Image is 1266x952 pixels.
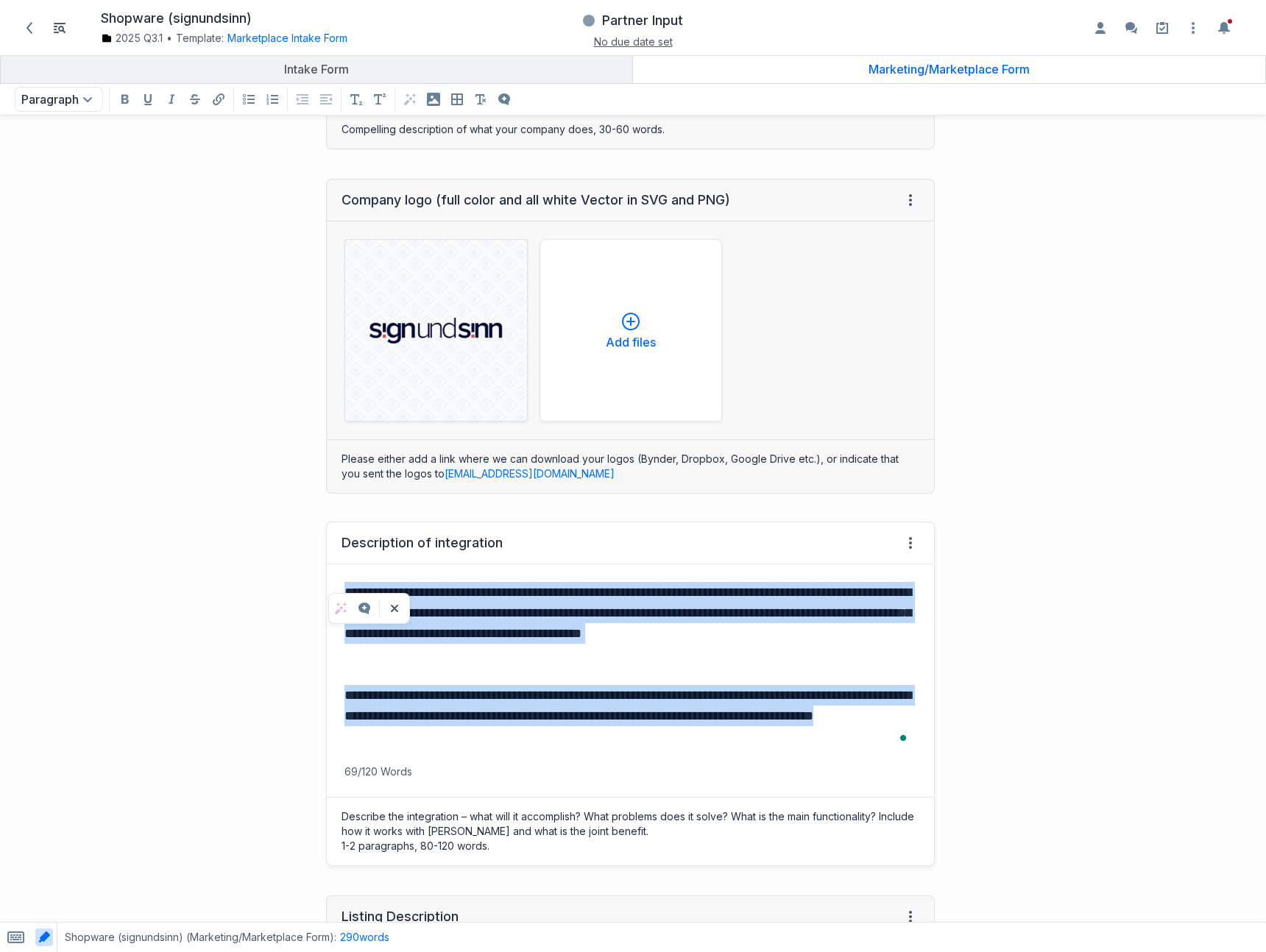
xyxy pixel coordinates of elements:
button: Marketplace Intake Form [227,31,347,46]
div: Please either add a link where we can download your logos (Bynder, Dropbox, Google Drive etc.), o... [327,440,934,493]
h3: Partner Input [602,12,683,29]
div: Template: [101,31,417,46]
div: Partner InputNo due date set [433,7,833,48]
button: Add a comment to selected text [356,600,373,617]
div: To enrich screen reader interactions, please activate Accessibility in Grammarly extension settings [327,564,934,764]
div: Describe the integration – what will it accomplish? What problems does it solve? What is the main... [327,798,934,865]
div: Paragraph [12,84,106,115]
a: Back [17,15,42,40]
button: 290words [340,930,389,945]
a: [EMAIL_ADDRESS][DOMAIN_NAME] [445,467,615,480]
button: Close [383,597,406,620]
a: Intake Form [1,55,632,83]
button: Toggle the notification sidebar [1212,16,1236,40]
div: Listing Description [342,908,459,926]
div: Compelling description of what your company does, 30-60 words. [327,110,934,149]
button: No due date set [594,34,673,49]
p: Add files [606,336,656,348]
button: Toggle AI highlighting in content [35,928,53,946]
a: Marketing/Marketplace Form [633,55,1265,83]
span: No due date set [594,35,673,48]
div: Intake Form [7,62,626,77]
span: • [166,31,172,46]
button: Enable the assignees sidebar [1089,16,1112,40]
span: Field menu [902,191,919,209]
button: Partner Input [581,7,685,34]
div: Company logo (full color and all white Vector in SVG and PNG) [342,191,730,209]
button: Enable the commenting sidebar [1120,16,1143,40]
button: Paragraph [15,87,103,112]
h1: Shopware (signundsinn) [101,10,252,27]
span: Field menu [902,534,919,552]
span: Toggle AI highlighting in content [32,923,57,952]
a: 2025 Q3.1 [101,31,163,46]
button: Toggle Item List [48,16,71,40]
div: Marketplace Intake Form [224,31,347,46]
div: Marketing/Marketplace Form [639,62,1259,77]
div: Description of integration [342,534,503,552]
button: Add files [540,239,722,422]
a: Setup guide [1150,16,1174,40]
span: Shopware (signundsinn) (Marketing/Marketplace Form) : [65,930,336,945]
p: 69/120 Words [327,764,934,779]
span: 290 words [340,931,389,943]
span: Field menu [902,908,919,926]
